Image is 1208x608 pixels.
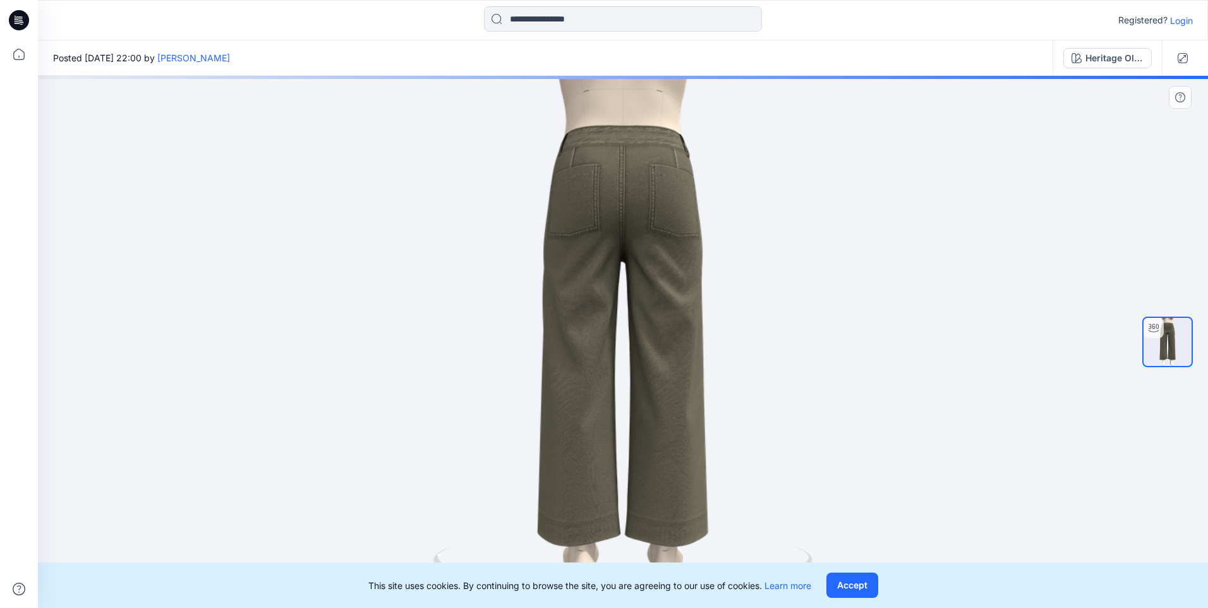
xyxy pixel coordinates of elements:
[157,52,230,63] a: [PERSON_NAME]
[826,573,878,598] button: Accept
[1144,318,1192,366] img: turntable-19-09-2025-19:01:46
[1085,51,1144,65] div: Heritage Olive
[1118,13,1168,28] p: Registered?
[764,580,811,591] a: Learn more
[368,579,811,592] p: This site uses cookies. By continuing to browse the site, you are agreeing to our use of cookies.
[53,51,230,64] span: Posted [DATE] 22:00 by
[1063,48,1152,68] button: Heritage Olive
[1170,14,1193,27] p: Login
